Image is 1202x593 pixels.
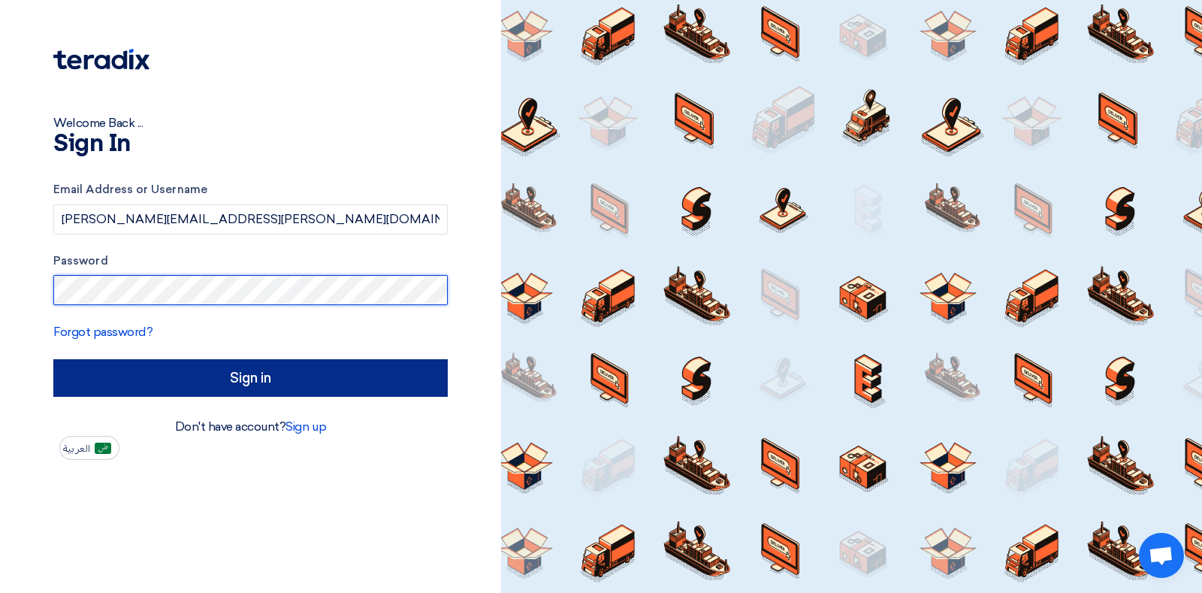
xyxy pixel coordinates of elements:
[59,436,119,460] button: العربية
[53,132,448,156] h1: Sign In
[53,181,448,198] label: Email Address or Username
[1139,533,1184,578] div: Open chat
[53,253,448,270] label: Password
[53,204,448,234] input: Enter your business email or username
[53,418,448,436] div: Don't have account?
[53,114,448,132] div: Welcome Back ...
[63,443,90,454] span: العربية
[95,443,111,454] img: ar-AR.png
[53,359,448,397] input: Sign in
[53,325,153,339] a: Forgot password?
[53,49,149,70] img: Teradix logo
[285,419,326,434] a: Sign up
